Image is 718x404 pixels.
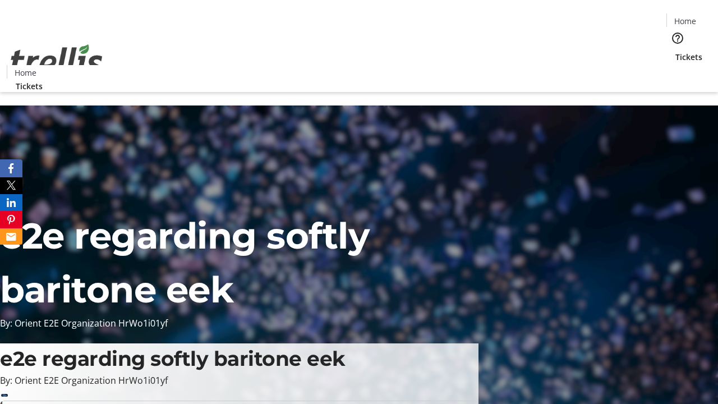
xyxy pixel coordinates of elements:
span: Tickets [16,80,43,92]
button: Help [666,27,689,49]
img: Orient E2E Organization HrWo1i01yf's Logo [7,32,107,88]
span: Tickets [675,51,702,63]
button: Cart [666,63,689,85]
span: Home [15,67,36,79]
a: Tickets [7,80,52,92]
a: Home [7,67,43,79]
a: Tickets [666,51,711,63]
span: Home [674,15,696,27]
a: Home [667,15,703,27]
